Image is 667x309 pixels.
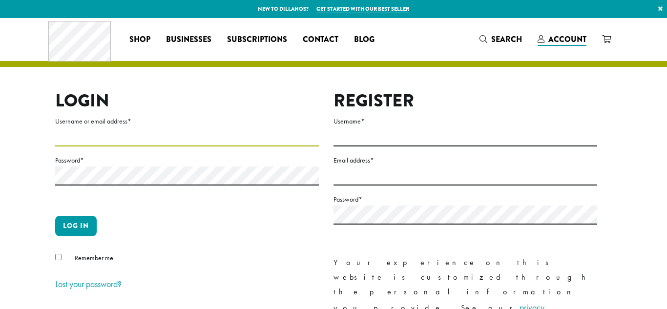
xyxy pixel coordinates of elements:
[333,154,597,166] label: Email address
[303,34,338,46] span: Contact
[316,5,409,13] a: Get started with our best seller
[122,32,158,47] a: Shop
[166,34,211,46] span: Businesses
[129,34,150,46] span: Shop
[75,253,113,262] span: Remember me
[55,154,319,166] label: Password
[55,115,319,127] label: Username or email address
[491,34,522,45] span: Search
[333,193,597,206] label: Password
[333,90,597,111] h2: Register
[333,115,597,127] label: Username
[472,31,530,47] a: Search
[55,278,122,289] a: Lost your password?
[227,34,287,46] span: Subscriptions
[55,216,97,236] button: Log in
[55,90,319,111] h2: Login
[354,34,375,46] span: Blog
[548,34,586,45] span: Account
